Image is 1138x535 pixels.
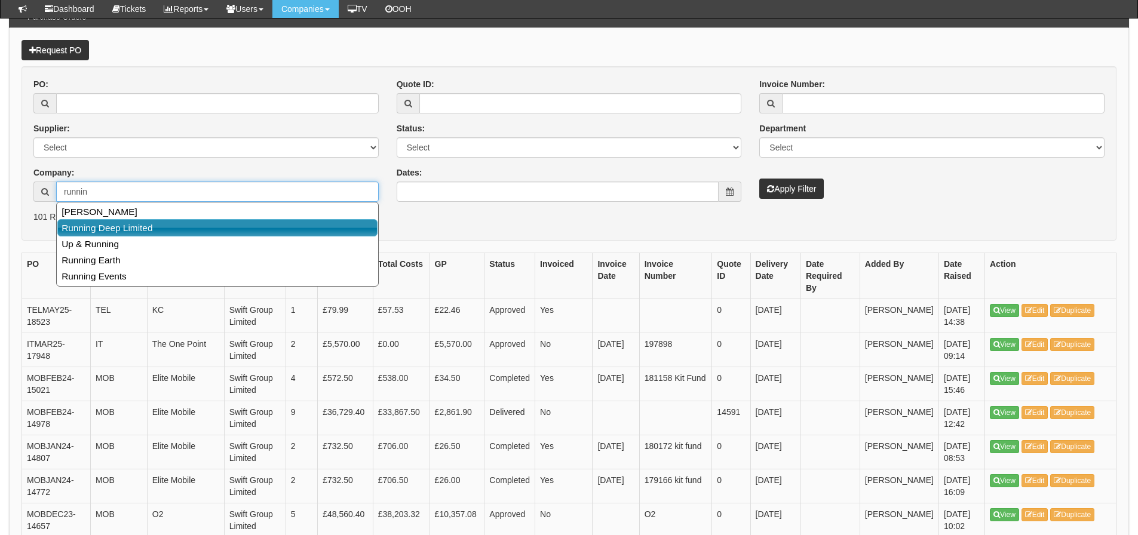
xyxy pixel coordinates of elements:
a: View [990,508,1019,521]
td: Swift Group Limited [224,333,286,367]
a: Duplicate [1050,304,1094,317]
td: [DATE] [593,367,639,401]
td: [DATE] [750,469,800,503]
th: Quote ID [712,253,750,299]
td: £33,867.50 [373,401,430,435]
td: [DATE] 08:53 [938,435,984,469]
label: Status: [397,122,425,134]
th: GP [430,253,484,299]
td: Completed [484,469,535,503]
td: £572.50 [318,367,373,401]
td: Swift Group Limited [224,435,286,469]
td: TELMAY25-18523 [22,299,91,333]
td: Swift Group Limited [224,367,286,401]
a: Edit [1022,508,1048,521]
td: 2 [286,435,318,469]
td: [DATE] [750,401,800,435]
td: £79.99 [318,299,373,333]
td: Yes [535,367,593,401]
td: Completed [484,435,535,469]
a: View [990,474,1019,487]
td: [DATE] 14:38 [938,299,984,333]
a: Edit [1022,440,1048,453]
a: Running Earth [58,252,377,268]
td: [DATE] [750,435,800,469]
th: Date Raised [938,253,984,299]
a: [PERSON_NAME] [58,204,377,220]
th: Date Required By [800,253,860,299]
td: Swift Group Limited [224,401,286,435]
a: Duplicate [1050,338,1094,351]
td: Elite Mobile [147,367,224,401]
label: Supplier: [33,122,70,134]
td: MOBJAN24-14772 [22,469,91,503]
td: MOBFEB24-15021 [22,367,91,401]
td: [DATE] [593,469,639,503]
td: 1 [286,299,318,333]
a: View [990,440,1019,453]
td: 0 [712,469,750,503]
a: Edit [1022,338,1048,351]
td: £22.46 [430,299,484,333]
td: MOB [90,435,147,469]
td: [DATE] [750,367,800,401]
th: Invoice Number [639,253,712,299]
td: [PERSON_NAME] [860,367,938,401]
td: MOBFEB24-14978 [22,401,91,435]
a: View [990,304,1019,317]
td: [DATE] 12:42 [938,401,984,435]
td: £732.50 [318,435,373,469]
th: Total Costs [373,253,430,299]
td: ITMAR25-17948 [22,333,91,367]
td: £5,570.00 [318,333,373,367]
label: PO: [33,78,48,90]
td: £732.50 [318,469,373,503]
td: 2 [286,333,318,367]
td: £538.00 [373,367,430,401]
td: 197898 [639,333,712,367]
td: £706.00 [373,435,430,469]
th: Invoiced [535,253,593,299]
td: £2,861.90 [430,401,484,435]
td: £5,570.00 [430,333,484,367]
a: Request PO [22,40,89,60]
td: Elite Mobile [147,401,224,435]
button: Apply Filter [759,179,824,199]
a: View [990,406,1019,419]
a: View [990,338,1019,351]
td: 0 [712,333,750,367]
td: £26.00 [430,469,484,503]
td: [DATE] [593,435,639,469]
td: 179166 kit fund [639,469,712,503]
th: Delivery Date [750,253,800,299]
td: £57.53 [373,299,430,333]
td: £26.50 [430,435,484,469]
td: Approved [484,299,535,333]
a: View [990,372,1019,385]
a: Duplicate [1050,406,1094,419]
th: PO [22,253,91,299]
td: [DATE] 16:09 [938,469,984,503]
td: MOB [90,469,147,503]
td: Elite Mobile [147,435,224,469]
td: [DATE] [593,333,639,367]
td: MOB [90,367,147,401]
td: Yes [535,299,593,333]
td: Approved [484,333,535,367]
td: Swift Group Limited [224,299,286,333]
td: [DATE] 15:46 [938,367,984,401]
a: Duplicate [1050,474,1094,487]
td: Completed [484,367,535,401]
td: Elite Mobile [147,469,224,503]
th: Invoice Date [593,253,639,299]
td: £36,729.40 [318,401,373,435]
a: Edit [1022,406,1048,419]
a: Edit [1022,474,1048,487]
a: Duplicate [1050,440,1094,453]
td: KC [147,299,224,333]
td: MOB [90,401,147,435]
a: Duplicate [1050,372,1094,385]
td: £706.50 [373,469,430,503]
td: [DATE] [750,299,800,333]
th: Added By [860,253,938,299]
